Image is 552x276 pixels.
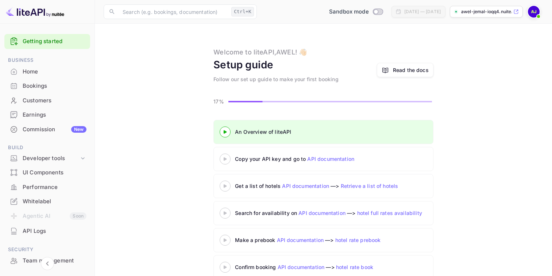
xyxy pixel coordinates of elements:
[335,237,381,243] a: hotel rate prebook
[278,264,325,270] a: API documentation
[4,108,90,122] div: Earnings
[282,183,329,189] a: API documentation
[213,47,307,57] div: Welcome to liteAPI, AWEL ! 👋🏻
[4,152,90,165] div: Developer tools
[336,264,373,270] a: hotel rate book
[235,236,417,244] div: Make a prebook —>
[4,94,90,108] div: Customers
[41,257,54,270] button: Collapse navigation
[235,263,417,271] div: Confirm booking —>
[118,4,228,19] input: Search (e.g. bookings, documentation)
[4,79,90,93] div: Bookings
[23,169,86,177] div: UI Components
[326,8,386,16] div: Switch to Production mode
[23,97,86,105] div: Customers
[4,56,90,64] span: Business
[4,180,90,194] a: Performance
[528,6,540,18] img: AWEL JEMAL
[4,194,90,208] a: Whitelabel
[235,128,417,136] div: An Overview of liteAPI
[4,65,90,79] div: Home
[4,65,90,78] a: Home
[4,224,90,238] div: API Logs
[6,6,64,18] img: LiteAPI logo
[4,246,90,254] span: Security
[4,166,90,180] div: UI Components
[23,197,86,206] div: Whitelabel
[23,37,86,46] a: Getting started
[23,82,86,90] div: Bookings
[461,8,512,15] p: awel-jemal-ioqq4.nuite...
[213,98,226,105] p: 17%
[4,224,90,238] a: API Logs
[23,257,86,265] div: Team management
[71,126,86,133] div: New
[213,75,339,83] div: Follow our set up guide to make your first booking
[4,34,90,49] div: Getting started
[235,182,417,190] div: Get a list of hotels —>
[4,79,90,92] a: Bookings
[393,66,429,74] a: Read the docs
[235,209,490,217] div: Search for availability on —>
[329,8,369,16] span: Sandbox mode
[404,8,441,15] div: [DATE] — [DATE]
[377,63,433,77] a: Read the docs
[23,227,86,235] div: API Logs
[341,183,398,189] a: Retrieve a list of hotels
[231,7,254,16] div: Ctrl+K
[4,254,90,267] a: Team management
[4,108,90,121] a: Earnings
[213,57,273,72] div: Setup guide
[23,111,86,119] div: Earnings
[23,68,86,76] div: Home
[4,144,90,152] span: Build
[235,155,417,163] div: Copy your API key and go to
[4,122,90,136] a: CommissionNew
[23,154,79,163] div: Developer tools
[23,125,86,134] div: Commission
[298,210,346,216] a: API documentation
[4,94,90,107] a: Customers
[307,156,354,162] a: API documentation
[4,166,90,179] a: UI Components
[4,122,90,137] div: CommissionNew
[277,237,324,243] a: API documentation
[4,254,90,268] div: Team management
[23,183,86,192] div: Performance
[357,210,422,216] a: hotel full rates availability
